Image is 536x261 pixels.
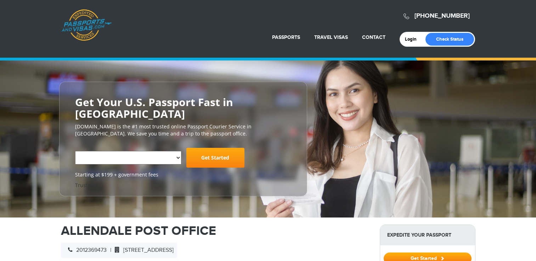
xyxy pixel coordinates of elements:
[384,255,472,261] a: Get Started
[380,225,475,245] strong: Expedite Your Passport
[362,34,385,40] a: Contact
[272,34,300,40] a: Passports
[75,171,291,178] span: Starting at $199 + government fees
[314,34,348,40] a: Travel Visas
[61,225,369,237] h1: ALLENDALE POST OFFICE
[64,247,107,254] span: 2012369473
[405,36,422,42] a: Login
[61,243,177,258] div: |
[425,33,474,46] a: Check Status
[75,182,98,188] a: Trustpilot
[111,247,174,254] span: [STREET_ADDRESS]
[75,96,291,120] h2: Get Your U.S. Passport Fast in [GEOGRAPHIC_DATA]
[414,12,470,20] a: [PHONE_NUMBER]
[75,123,291,137] p: [DOMAIN_NAME] is the #1 most trusted online Passport Courier Service in [GEOGRAPHIC_DATA]. We sav...
[186,148,244,168] a: Get Started
[61,9,112,41] a: Passports & [DOMAIN_NAME]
